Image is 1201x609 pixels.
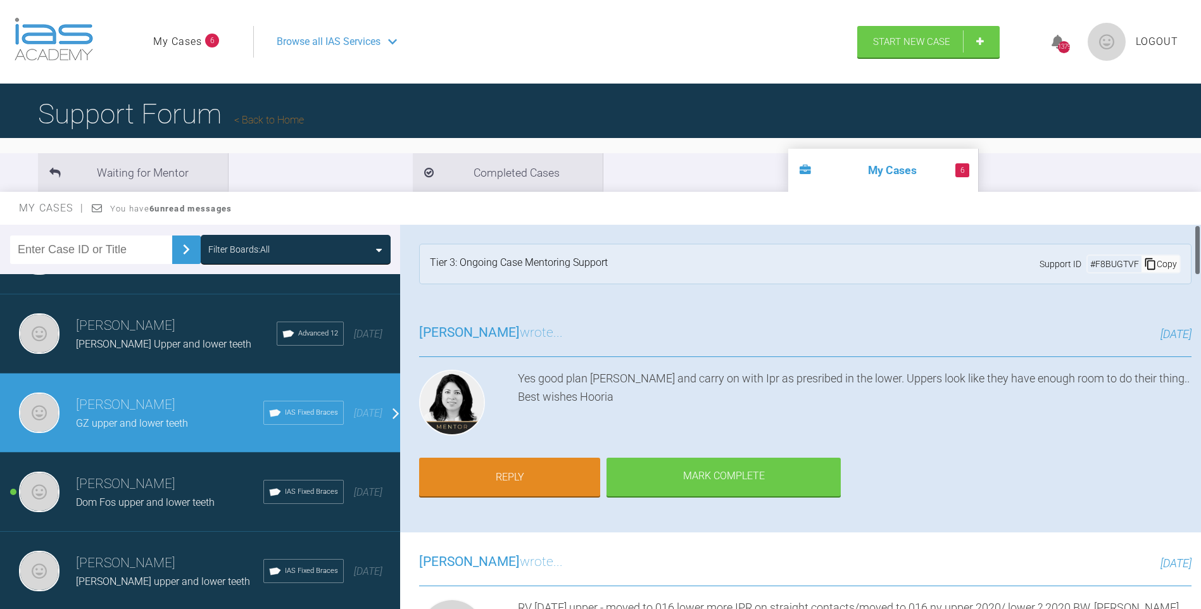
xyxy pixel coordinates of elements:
h3: [PERSON_NAME] [76,315,277,337]
span: [PERSON_NAME] [419,554,520,569]
h3: wrote... [419,322,563,344]
h3: [PERSON_NAME] [76,394,263,416]
img: Neil Fearns [19,313,60,354]
a: Back to Home [234,114,304,126]
img: Neil Fearns [19,551,60,591]
span: Support ID [1040,257,1081,271]
h3: wrote... [419,551,563,573]
span: Advanced 12 [298,328,338,339]
img: profile.png [1088,23,1126,61]
span: Start New Case [873,36,950,47]
img: logo-light.3e3ef733.png [15,18,93,61]
div: Copy [1141,256,1179,272]
span: 6 [955,163,969,177]
span: [DATE] [354,486,382,498]
img: chevronRight.28bd32b0.svg [176,239,196,260]
span: IAS Fixed Braces [285,407,338,418]
a: Start New Case [857,26,1000,58]
span: [PERSON_NAME] Upper and lower teeth [76,338,251,350]
a: Reply [419,458,600,497]
img: Hooria Olsen [419,370,485,436]
strong: 6 unread messages [149,204,232,213]
input: Enter Case ID or Title [10,235,172,264]
span: Dom Fos upper and lower teeth [76,496,215,508]
span: My Cases [19,202,84,214]
h3: [PERSON_NAME] [76,553,263,574]
div: Mark Complete [607,458,841,497]
span: [PERSON_NAME] upper and lower teeth [76,575,250,587]
span: [DATE] [1160,556,1192,570]
a: My Cases [153,34,202,50]
img: Neil Fearns [19,392,60,433]
img: Neil Fearns [19,472,60,512]
span: [DATE] [354,565,382,577]
h3: [PERSON_NAME] [76,474,263,495]
span: You have [110,204,232,213]
li: Waiting for Mentor [38,153,228,192]
span: [PERSON_NAME] [419,325,520,340]
li: My Cases [788,149,978,192]
span: [DATE] [354,407,382,419]
span: GZ upper and lower teeth [76,417,188,429]
span: 6 [205,34,219,47]
span: IAS Fixed Braces [285,565,338,577]
span: [DATE] [354,328,382,340]
span: Browse all IAS Services [277,34,380,50]
div: # F8BUGTVF [1088,257,1141,271]
li: Completed Cases [413,153,603,192]
div: Filter Boards: All [208,242,270,256]
div: 1379 [1058,41,1070,53]
div: Yes good plan [PERSON_NAME] and carry on with Ipr as presribed in the lower. Uppers look like the... [518,370,1192,441]
a: Logout [1136,34,1178,50]
div: Tier 3: Ongoing Case Mentoring Support [430,254,608,273]
span: [DATE] [1160,327,1192,341]
h1: Support Forum [38,92,304,136]
span: IAS Fixed Braces [285,486,338,498]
